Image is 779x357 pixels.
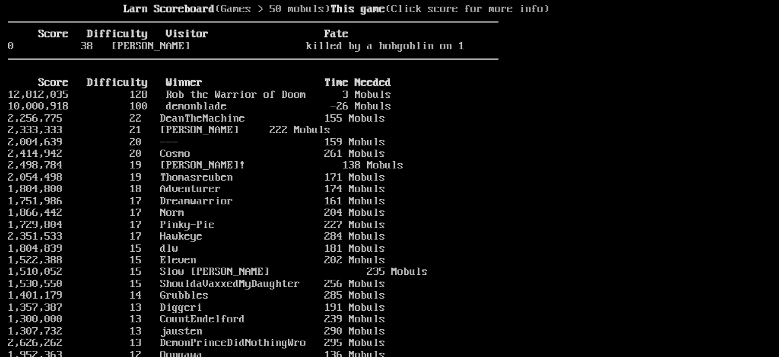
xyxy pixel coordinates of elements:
[8,136,385,148] a: 2,004,639 20 --- 159 Mobuls
[8,113,385,125] a: 2,256,775 22 DeanTheMachine 155 Mobuls
[8,40,464,52] a: 0 38 [PERSON_NAME] killed by a hobgoblin on 1
[8,159,403,172] a: 2,498,784 19 [PERSON_NAME]! 138 Mobuls
[8,337,385,349] a: 2,626,262 13 DemonPrinceDidNothingWro 295 Mobuls
[8,172,385,184] a: 2,054,498 19 Thomasreuben 171 Mobuls
[8,243,385,255] a: 1,804,839 15 dlw 181 Mobuls
[330,3,385,15] b: This game
[8,302,385,314] a: 1,357,387 13 Diggeri 191 Mobuls
[8,325,385,338] a: 1,307,732 13 jausten 290 Mobuls
[8,4,498,339] larn: (Games > 50 mobuls) (Click score for more info) Click on a score for more information ---- Reload...
[8,313,385,325] a: 1,300,000 13 CountEndelford 239 Mobuls
[8,254,385,266] a: 1,522,388 15 Eleven 202 Mobuls
[8,183,385,195] a: 1,804,800 18 Adventurer 174 Mobuls
[8,219,385,231] a: 1,729,804 17 Pinky-Pie 227 Mobuls
[8,100,391,113] a: 10,000,918 100 demonblade -26 Mobuls
[8,195,385,207] a: 1,751,986 17 Dreamwarrior 161 Mobuls
[8,148,385,160] a: 2,414,942 20 Cosmo 261 Mobuls
[8,266,428,278] a: 1,510,052 15 Slow [PERSON_NAME] 235 Mobuls
[38,28,349,40] b: Score Difficulty Visitor Fate
[8,289,385,302] a: 1,401,179 14 Grubbles 285 Mobuls
[124,3,215,15] b: Larn Scoreboard
[8,124,330,136] a: 2,333,333 21 [PERSON_NAME] 222 Mobuls
[8,278,385,290] a: 1,530,550 15 ShouldaVaxxedMyDaughter 256 Mobuls
[8,230,385,243] a: 2,351,533 17 Hawkeye 284 Mobuls
[8,89,391,101] a: 12,812,035 128 Rob the Warrior of Doom 3 Mobuls
[8,207,385,219] a: 1,866,442 17 Norm 204 Mobuls
[38,77,391,89] b: Score Difficulty Winner Time Needed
